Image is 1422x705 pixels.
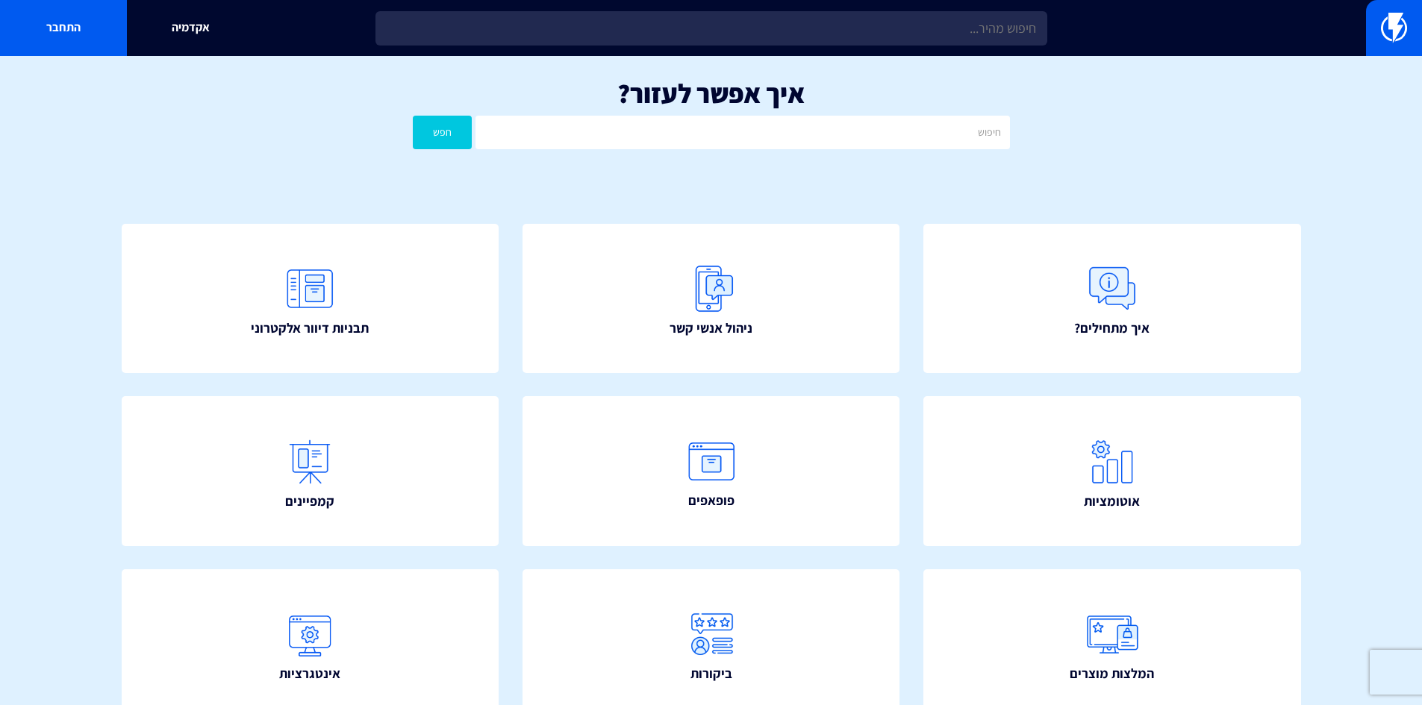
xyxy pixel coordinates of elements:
span: קמפיינים [285,492,334,511]
span: ביקורות [690,664,732,683]
a: תבניות דיוור אלקטרוני [122,224,499,373]
span: ניהול אנשי קשר [670,319,752,338]
a: איך מתחילים? [923,224,1301,373]
button: חפש [413,116,473,149]
span: תבניות דיוור אלקטרוני [251,319,369,338]
span: אינטגרציות [279,664,340,683]
input: חיפוש מהיר... [375,11,1047,46]
span: איך מתחילים? [1074,319,1150,338]
a: קמפיינים [122,396,499,545]
h1: איך אפשר לעזור? [22,78,1400,108]
span: פופאפים [688,491,735,510]
span: אוטומציות [1084,492,1140,511]
a: אוטומציות [923,396,1301,545]
a: ניהול אנשי קשר [523,224,900,373]
span: המלצות מוצרים [1070,664,1154,683]
input: חיפוש [475,116,1009,149]
a: פופאפים [523,396,900,545]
